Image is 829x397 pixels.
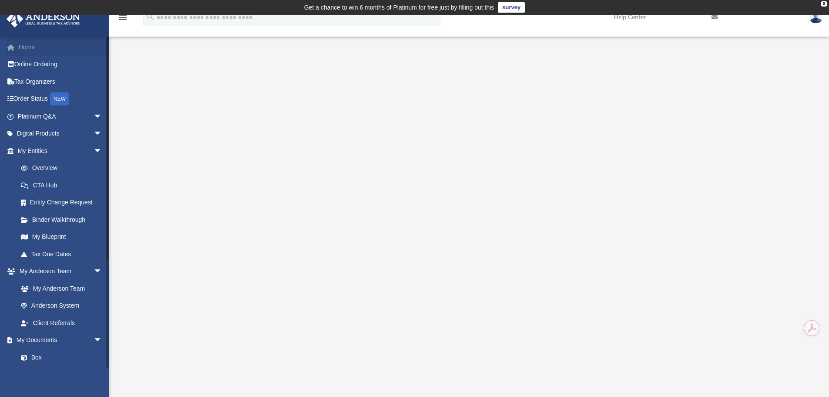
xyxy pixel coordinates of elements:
[6,38,115,56] a: Home
[4,10,83,27] img: Anderson Advisors Platinum Portal
[145,12,155,21] i: search
[6,332,111,349] a: My Documentsarrow_drop_down
[6,142,115,159] a: My Entitiesarrow_drop_down
[117,17,128,23] a: menu
[94,263,111,281] span: arrow_drop_down
[12,366,111,383] a: Meeting Minutes
[117,12,128,23] i: menu
[6,125,115,143] a: Digital Productsarrow_drop_down
[94,108,111,126] span: arrow_drop_down
[809,11,822,24] img: User Pic
[12,211,115,228] a: Binder Walkthrough
[50,92,69,105] div: NEW
[12,194,115,211] a: Entity Change Request
[12,297,111,315] a: Anderson System
[12,314,111,332] a: Client Referrals
[6,263,111,280] a: My Anderson Teamarrow_drop_down
[12,349,107,366] a: Box
[94,332,111,349] span: arrow_drop_down
[6,108,115,125] a: Platinum Q&Aarrow_drop_down
[12,245,115,263] a: Tax Due Dates
[12,159,115,177] a: Overview
[94,142,111,160] span: arrow_drop_down
[6,73,115,90] a: Tax Organizers
[498,2,525,13] a: survey
[12,176,115,194] a: CTA Hub
[6,90,115,108] a: Order StatusNEW
[12,228,111,246] a: My Blueprint
[6,56,115,73] a: Online Ordering
[12,280,107,297] a: My Anderson Team
[821,1,827,7] div: close
[94,125,111,143] span: arrow_drop_down
[304,2,494,13] div: Get a chance to win 6 months of Platinum for free just by filling out this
